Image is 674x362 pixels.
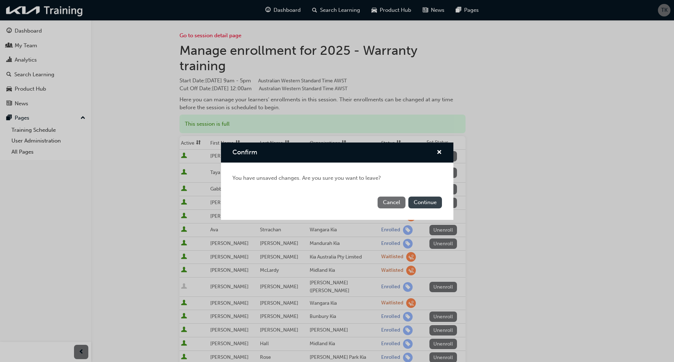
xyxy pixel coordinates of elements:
span: cross-icon [437,150,442,156]
button: Continue [408,197,442,208]
span: Confirm [232,148,257,156]
button: cross-icon [437,148,442,157]
div: You have unsaved changes. Are you sure you want to leave? [221,163,453,194]
div: Confirm [221,143,453,220]
button: Cancel [378,197,405,208]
